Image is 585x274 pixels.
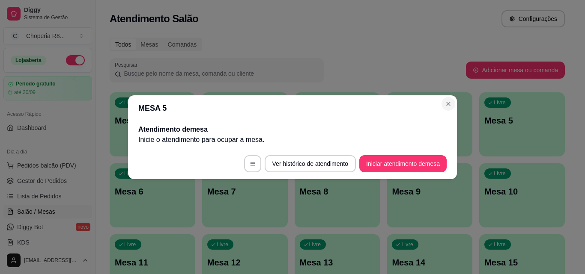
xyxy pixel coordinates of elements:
p: Inicie o atendimento para ocupar a mesa . [138,135,447,145]
h2: Atendimento de mesa [138,124,447,135]
button: Ver histórico de atendimento [265,155,356,172]
header: MESA 5 [128,95,457,121]
button: Iniciar atendimento demesa [359,155,447,172]
button: Close [442,97,455,111]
